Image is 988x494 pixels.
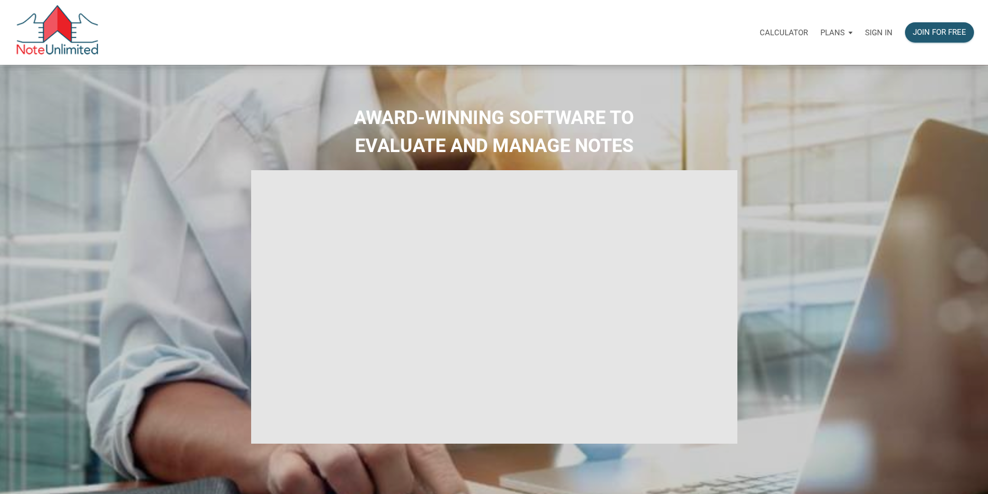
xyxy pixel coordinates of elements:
[8,104,980,160] h2: AWARD-WINNING SOFTWARE TO EVALUATE AND MANAGE NOTES
[251,170,737,444] iframe: NoteUnlimited
[814,17,859,48] button: Plans
[820,28,845,37] p: Plans
[859,16,899,49] a: Sign in
[905,22,974,43] button: Join for free
[760,28,808,37] p: Calculator
[913,26,966,38] div: Join for free
[753,16,814,49] a: Calculator
[814,16,859,49] a: Plans
[899,16,980,49] a: Join for free
[865,28,893,37] p: Sign in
